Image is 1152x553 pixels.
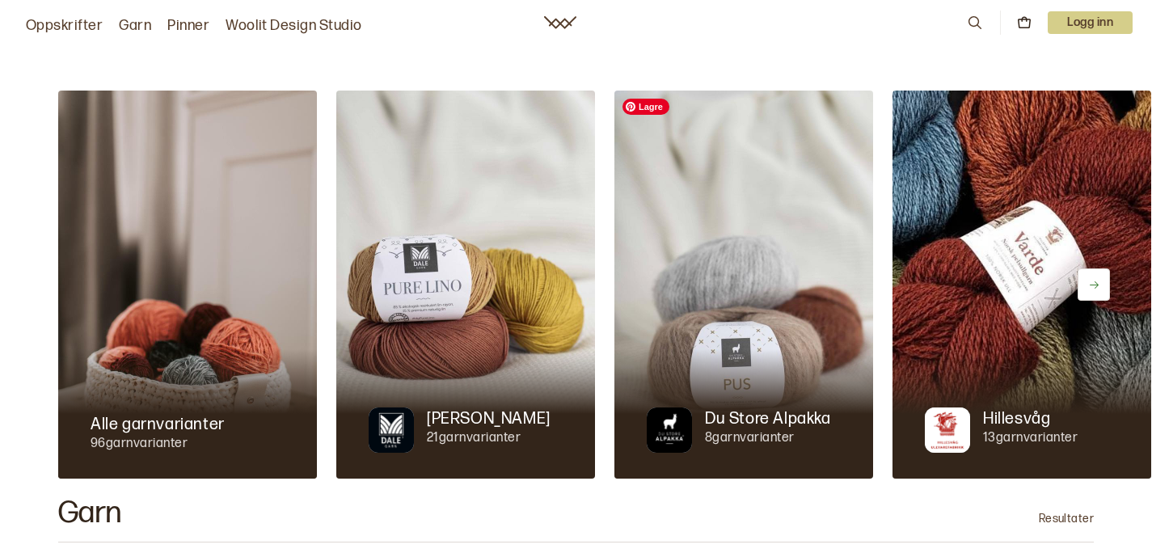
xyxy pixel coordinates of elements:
a: Woolit Design Studio [226,15,362,37]
p: 13 garnvarianter [983,430,1078,447]
img: Merkegarn [647,407,692,453]
a: Garn [119,15,151,37]
button: User dropdown [1048,11,1133,34]
img: Du Store Alpakka [614,91,873,479]
img: Merkegarn [369,407,414,453]
p: Alle garnvarianter [91,413,225,436]
span: Lagre [622,99,669,115]
img: Hillesvåg [892,91,1151,479]
p: Resultater [1039,511,1094,527]
p: 21 garnvarianter [427,430,551,447]
a: Woolit [544,16,576,29]
a: Pinner [167,15,209,37]
p: Hillesvåg [983,407,1050,430]
p: 96 garnvarianter [91,436,225,453]
p: [PERSON_NAME] [427,407,551,430]
img: Merkegarn [925,407,970,453]
h2: Garn [58,498,122,529]
p: 8 garnvarianter [705,430,831,447]
p: Logg inn [1048,11,1133,34]
p: Du Store Alpakka [705,407,831,430]
img: Dale Garn [336,91,595,479]
a: Oppskrifter [26,15,103,37]
img: Alle garnvarianter [58,91,317,479]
